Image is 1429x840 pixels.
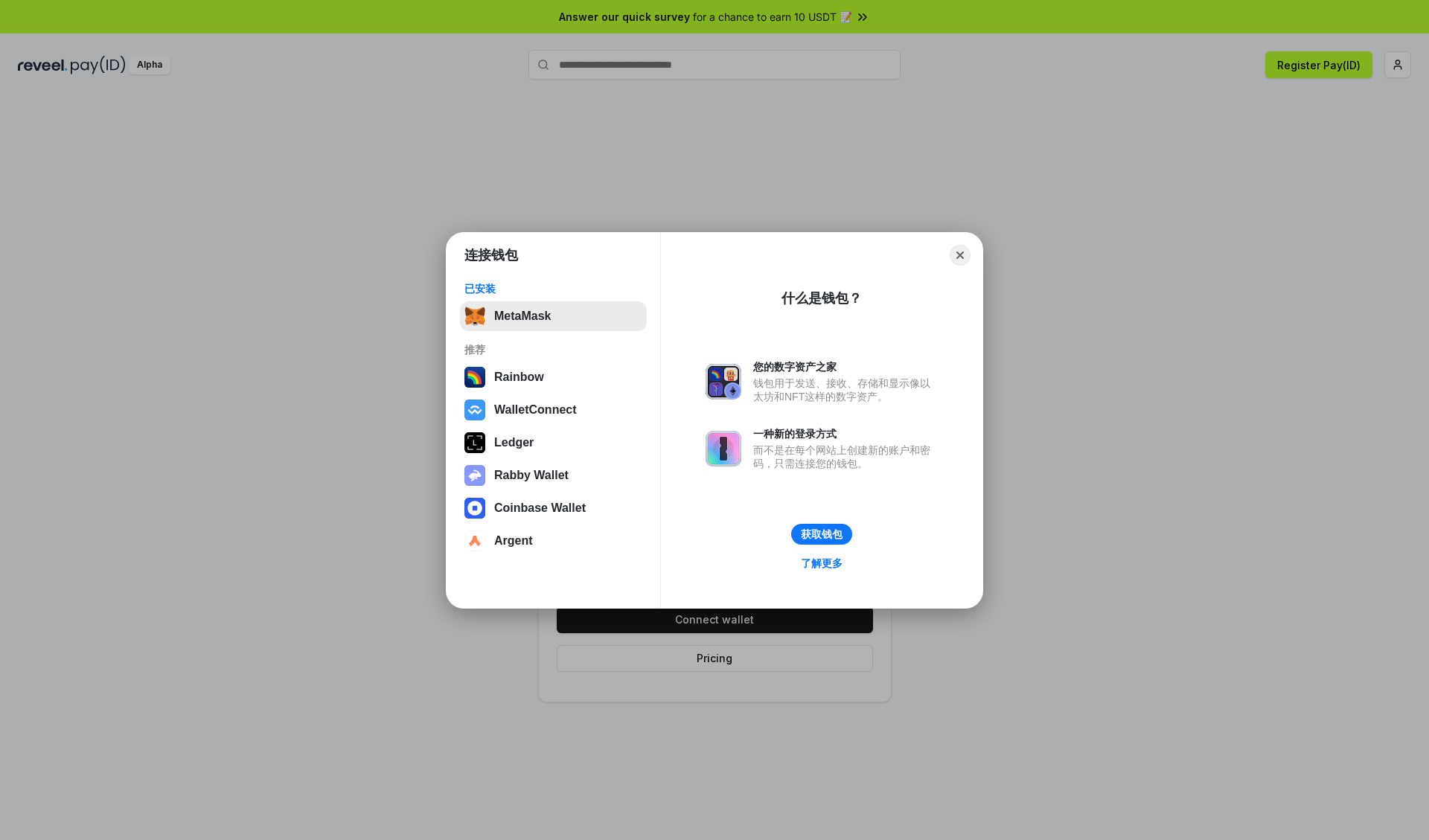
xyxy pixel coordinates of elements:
[464,465,485,486] img: svg+xml,%3Csvg%20xmlns%3D%22http%3A%2F%2Fwww.w3.org%2F2000%2Fsvg%22%20fill%3D%22none%22%20viewBox...
[464,530,485,551] img: svg+xml,%3Csvg%20width%3D%2228%22%20height%3D%2228%22%20viewBox%3D%220%200%2028%2028%22%20fill%3D...
[753,427,938,440] div: 一种新的登录方式
[464,367,485,388] img: svg+xml,%3Csvg%20width%3D%22120%22%20height%3D%22120%22%20viewBox%3D%220%200%20120%20120%22%20fil...
[950,245,971,266] button: Close
[494,469,569,482] div: Rabby Wallet
[494,436,534,449] div: Ledger
[781,289,862,307] div: 什么是钱包？
[460,301,647,331] button: MetaMask
[464,400,485,420] img: svg+xml,%3Csvg%20width%3D%2228%22%20height%3D%2228%22%20viewBox%3D%220%200%2028%2028%22%20fill%3D...
[464,306,485,327] img: svg+xml,%3Csvg%20fill%3D%22none%22%20height%3D%2233%22%20viewBox%3D%220%200%2035%2033%22%20width%...
[706,364,741,400] img: svg+xml,%3Csvg%20xmlns%3D%22http%3A%2F%2Fwww.w3.org%2F2000%2Fsvg%22%20fill%3D%22none%22%20viewBox...
[706,431,741,467] img: svg+xml,%3Csvg%20xmlns%3D%22http%3A%2F%2Fwww.w3.org%2F2000%2Fsvg%22%20fill%3D%22none%22%20viewBox...
[464,498,485,519] img: svg+xml,%3Csvg%20width%3D%2228%22%20height%3D%2228%22%20viewBox%3D%220%200%2028%2028%22%20fill%3D...
[753,443,938,470] div: 而不是在每个网站上创建新的账户和密码，只需连接您的钱包。
[494,534,533,548] div: Argent
[460,428,647,458] button: Ledger
[460,526,647,556] button: Argent
[494,310,551,323] div: MetaMask
[464,432,485,453] img: svg+xml,%3Csvg%20xmlns%3D%22http%3A%2F%2Fwww.w3.org%2F2000%2Fsvg%22%20width%3D%2228%22%20height%3...
[791,524,852,545] button: 获取钱包
[464,246,518,264] h1: 连接钱包
[464,343,642,356] div: 推荐
[792,554,851,573] a: 了解更多
[494,371,544,384] div: Rainbow
[460,362,647,392] button: Rainbow
[801,557,843,570] div: 了解更多
[494,501,586,515] div: Coinbase Wallet
[753,376,938,403] div: 钱包用于发送、接收、存储和显示像以太坊和NFT这样的数字资产。
[464,282,642,295] div: 已安装
[460,461,647,490] button: Rabby Wallet
[753,360,938,373] div: 您的数字资产之家
[460,493,647,523] button: Coinbase Wallet
[460,395,647,425] button: WalletConnect
[801,528,843,541] div: 获取钱包
[494,403,577,417] div: WalletConnect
